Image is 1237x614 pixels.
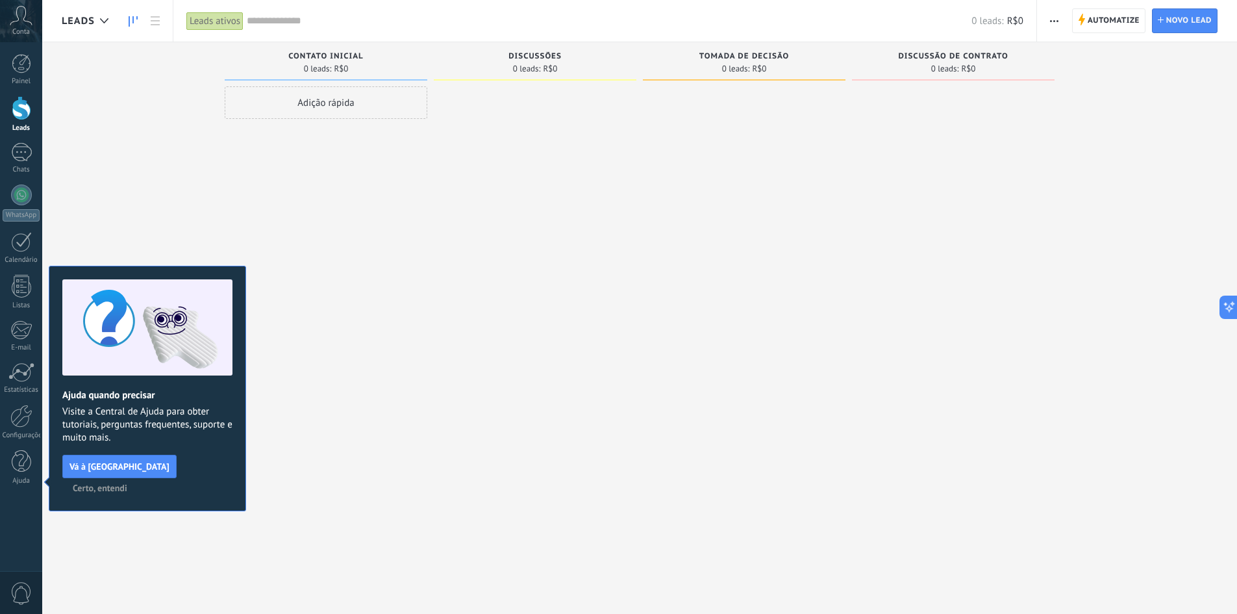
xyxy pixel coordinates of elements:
button: Vá à [GEOGRAPHIC_DATA] [62,455,177,478]
span: R$0 [752,65,766,73]
span: Novo lead [1166,9,1212,32]
div: Listas [3,301,40,310]
span: Conta [12,28,30,36]
div: Chats [3,166,40,174]
span: Contato inicial [288,52,363,61]
span: Discussões [508,52,562,61]
span: R$0 [543,65,557,73]
span: 0 leads: [971,15,1003,27]
div: Leads [3,124,40,133]
span: R$0 [961,65,975,73]
div: Tomada de decisão [649,52,839,63]
div: Discussão de contrato [858,52,1048,63]
span: 0 leads: [722,65,750,73]
span: Automatize [1088,9,1140,32]
div: Leads ativos [186,12,244,31]
div: Estatísticas [3,386,40,394]
a: Leads [122,8,144,34]
span: Vá à [GEOGRAPHIC_DATA] [69,462,169,471]
div: Adição rápida [225,86,427,119]
a: Lista [144,8,166,34]
div: Discussões [440,52,630,63]
span: Discussão de contrato [898,52,1008,61]
span: Leads [62,15,95,27]
div: Painel [3,77,40,86]
span: Tomada de decisão [699,52,789,61]
div: E-mail [3,344,40,352]
div: Contato inicial [231,52,421,63]
div: Configurações [3,431,40,440]
button: Mais [1045,8,1064,33]
div: WhatsApp [3,209,40,222]
span: 0 leads: [513,65,541,73]
h2: Ajuda quando precisar [62,389,232,402]
span: 0 leads: [304,65,332,73]
a: Novo lead [1152,8,1218,33]
span: R$0 [1007,15,1023,27]
span: 0 leads: [931,65,959,73]
a: Automatize [1072,8,1145,33]
span: Visite a Central de Ajuda para obter tutoriais, perguntas frequentes, suporte e muito mais. [62,405,232,444]
div: Ajuda [3,477,40,485]
span: Certo, entendi [73,483,127,492]
button: Certo, entendi [67,478,133,498]
span: R$0 [334,65,348,73]
div: Calendário [3,256,40,264]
